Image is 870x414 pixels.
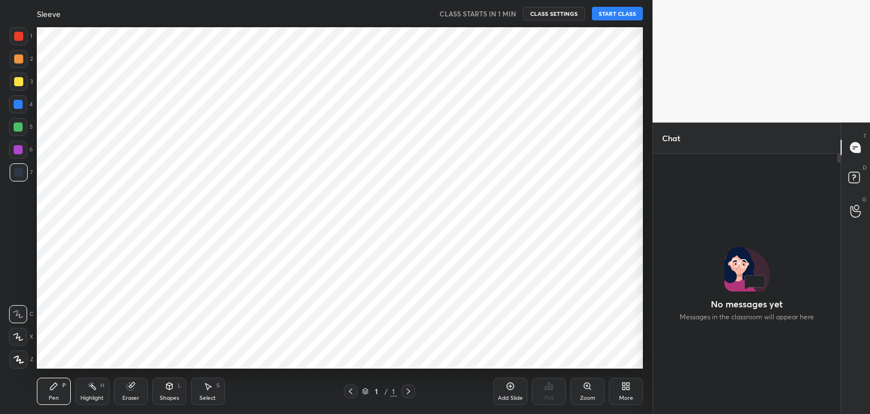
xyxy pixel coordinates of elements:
div: L [178,383,181,388]
div: More [619,395,633,401]
div: Highlight [80,395,104,401]
div: Select [199,395,216,401]
div: / [385,388,388,395]
div: 6 [9,141,33,159]
p: Chat [653,123,689,153]
div: C [9,305,33,323]
button: START CLASS [592,7,643,20]
div: Shapes [160,395,179,401]
div: Z [10,350,33,369]
div: X [9,328,33,346]
div: 1 [10,27,32,45]
div: H [100,383,104,388]
div: 1 [390,386,397,396]
button: CLASS SETTINGS [523,7,585,20]
h5: CLASS STARTS IN 1 MIN [440,9,516,19]
div: Zoom [580,395,595,401]
p: D [863,163,867,172]
div: 1 [371,388,382,395]
div: 5 [9,118,33,136]
p: G [862,195,867,204]
h4: Sleeve [37,9,61,19]
div: 2 [10,50,33,68]
div: P [62,383,66,388]
div: S [216,383,220,388]
div: Eraser [122,395,139,401]
div: 3 [10,73,33,91]
div: Add Slide [498,395,523,401]
div: 7 [10,163,33,181]
div: 4 [9,95,33,113]
div: Pen [49,395,59,401]
p: T [863,132,867,140]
